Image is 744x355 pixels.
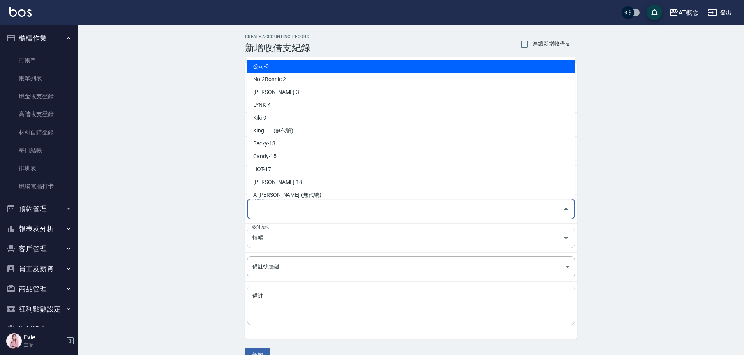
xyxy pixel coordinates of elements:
li: [PERSON_NAME]-3 [247,86,575,99]
button: Open [560,232,572,244]
button: 紅利點數設定 [3,299,75,319]
label: 收付方式 [252,224,269,230]
button: AT概念 [666,5,702,21]
li: Candy-15 [247,150,575,163]
img: Logo [9,7,32,17]
button: 員工及薪資 [3,259,75,279]
span: 連續新增收借支 [532,40,571,48]
img: Person [6,333,22,349]
a: 高階收支登錄 [3,105,75,123]
h2: CREATE ACCOUNTING RECORD [245,34,310,39]
button: 櫃檯作業 [3,28,75,48]
h5: Evie [24,334,63,341]
li: HOT-17 [247,163,575,176]
a: 材料自購登錄 [3,124,75,141]
button: Close [560,203,572,215]
a: 排班表 [3,159,75,177]
a: 每日結帳 [3,141,75,159]
a: 打帳單 [3,51,75,69]
label: 登錄者 [252,195,264,201]
a: 帳單列表 [3,69,75,87]
button: 登出 [705,5,735,20]
button: 預約管理 [3,199,75,219]
li: A-[PERSON_NAME]-(無代號) [247,189,575,201]
div: AT概念 [679,8,698,18]
p: 主管 [24,341,63,348]
button: 客戶管理 [3,239,75,259]
li: [PERSON_NAME]-18 [247,176,575,189]
button: save [647,5,662,20]
button: 報表及分析 [3,219,75,239]
li: King -(無代號) [247,124,575,137]
li: Becky-13 [247,137,575,150]
li: No.2Bonnie-2 [247,73,575,86]
li: Kiki-9 [247,111,575,124]
a: 現場電腦打卡 [3,177,75,195]
li: 公司-0 [247,60,575,73]
button: 資料設定 [3,319,75,339]
a: 現金收支登錄 [3,87,75,105]
h3: 新增收借支紀錄 [245,42,310,53]
li: LYNK-4 [247,99,575,111]
button: 商品管理 [3,279,75,299]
